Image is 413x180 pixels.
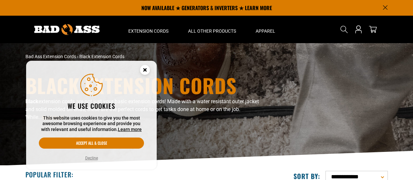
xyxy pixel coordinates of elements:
h1: Black Extension Cords [25,75,264,95]
img: Bad Ass Extension Cords [34,24,100,35]
summary: Search [339,24,349,35]
b: Black [25,98,39,105]
span: Black Extension Cords [79,54,124,59]
span: All Other Products [188,28,236,34]
button: Accept all & close [39,138,144,149]
span: › [77,54,78,59]
a: Learn more [118,127,142,132]
span: Apparel [256,28,275,34]
button: Decline [83,155,100,161]
a: Bad Ass Extension Cords [25,54,76,59]
nav: breadcrumbs [25,53,264,60]
h2: Popular Filter: [25,170,73,179]
span: Extension Cords [128,28,168,34]
summary: Apparel [246,16,285,43]
summary: Extension Cords [119,16,178,43]
aside: Cookie Consent [26,61,157,170]
span: extension cords are not just your basic extension cords! Made with a water resistant outer jacket... [25,98,259,120]
p: This website uses cookies to give you the most awesome browsing experience and provide you with r... [39,115,144,133]
summary: All Other Products [178,16,246,43]
h2: We use cookies [39,102,144,110]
